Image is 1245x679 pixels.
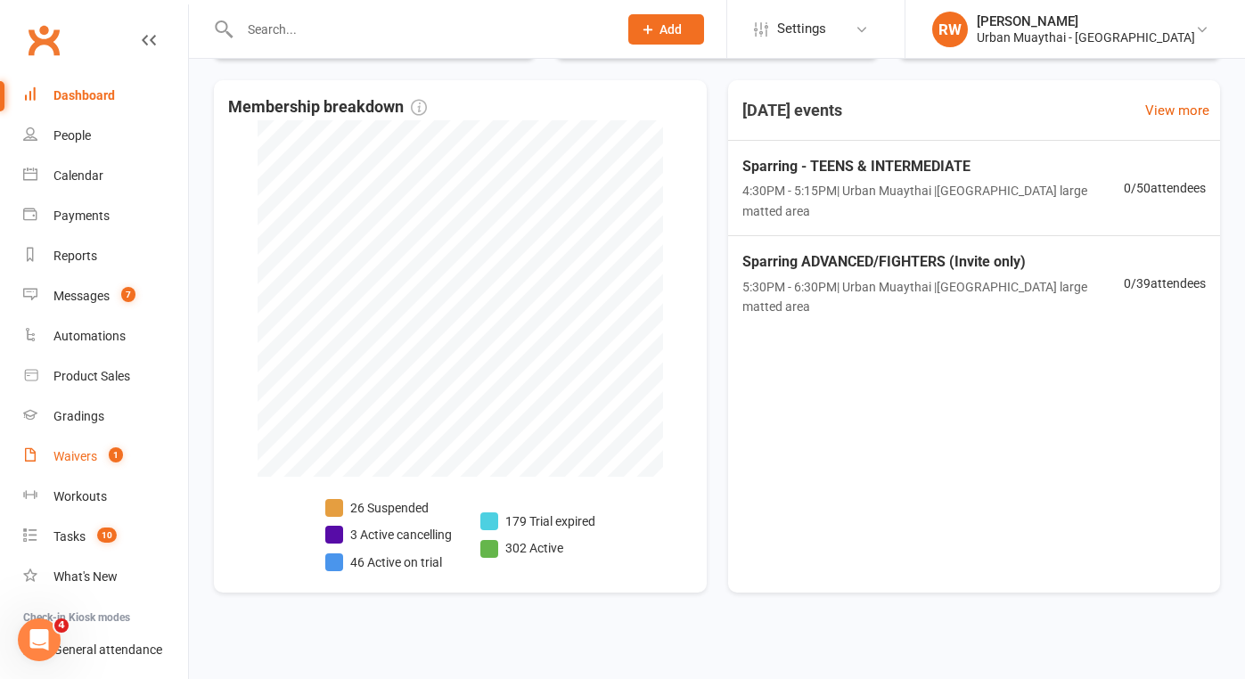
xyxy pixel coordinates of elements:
div: Dashboard [53,88,115,102]
a: Calendar [23,156,188,196]
a: Clubworx [21,18,66,62]
span: 10 [97,528,117,543]
div: Automations [53,329,126,343]
span: Add [659,22,682,37]
a: Product Sales [23,356,188,397]
div: Workouts [53,489,107,503]
span: 4 [54,618,69,633]
span: Sparring ADVANCED/FIGHTERS (Invite only) [742,250,1125,274]
a: People [23,116,188,156]
div: People [53,128,91,143]
div: Messages [53,289,110,303]
div: RW [932,12,968,47]
input: Search... [234,17,605,42]
a: Tasks 10 [23,517,188,557]
li: 302 Active [480,538,595,558]
h3: [DATE] events [728,94,856,127]
a: Waivers 1 [23,437,188,477]
li: 3 Active cancelling [325,525,452,544]
a: Payments [23,196,188,236]
li: 179 Trial expired [480,511,595,531]
a: Workouts [23,477,188,517]
a: Gradings [23,397,188,437]
li: 26 Suspended [325,498,452,518]
div: General attendance [53,642,162,657]
div: Calendar [53,168,103,183]
span: 5:30PM - 6:30PM | Urban Muaythai | [GEOGRAPHIC_DATA] large matted area [742,277,1125,317]
a: Reports [23,236,188,276]
span: 0 / 50 attendees [1124,178,1206,198]
button: Add [628,14,704,45]
a: Automations [23,316,188,356]
span: Sparring - TEENS & INTERMEDIATE [742,155,1125,178]
a: View more [1145,100,1209,121]
div: Waivers [53,449,97,463]
span: 1 [109,447,123,462]
span: 4:30PM - 5:15PM | Urban Muaythai | [GEOGRAPHIC_DATA] large matted area [742,181,1125,221]
div: What's New [53,569,118,584]
li: 46 Active on trial [325,552,452,572]
a: Messages 7 [23,276,188,316]
iframe: Intercom live chat [18,618,61,661]
div: Payments [53,209,110,223]
div: Urban Muaythai - [GEOGRAPHIC_DATA] [977,29,1195,45]
div: Reports [53,249,97,263]
a: What's New [23,557,188,597]
a: General attendance kiosk mode [23,630,188,670]
span: Membership breakdown [228,94,427,120]
span: 0 / 39 attendees [1124,274,1206,293]
div: [PERSON_NAME] [977,13,1195,29]
div: Tasks [53,529,86,544]
div: Gradings [53,409,104,423]
span: 7 [121,287,135,302]
a: Dashboard [23,76,188,116]
span: Settings [777,9,826,49]
div: Product Sales [53,369,130,383]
